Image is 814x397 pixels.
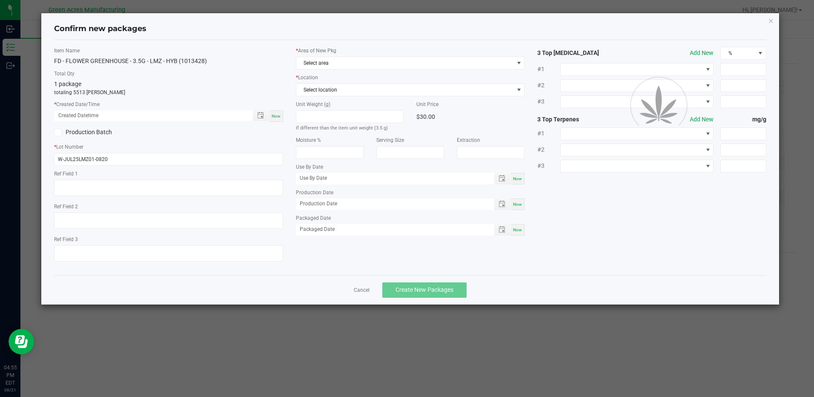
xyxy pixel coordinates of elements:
[494,224,511,236] span: Toggle popup
[494,173,511,184] span: Toggle popup
[296,101,404,108] label: Unit Weight (g)
[296,84,513,96] span: Select location
[54,23,766,35] h4: Confirm new packages
[54,57,283,66] div: FD - FLOWER GREENHOUSE - 3.5G - LMZ - HYB (1013428)
[54,70,283,78] label: Total Qty
[296,173,485,184] input: Use By Date
[560,63,714,76] span: NO DATA FOUND
[54,143,283,151] label: Lot Number
[296,57,525,69] span: NO DATA FOUND
[54,236,283,243] label: Ref Field 3
[382,282,467,298] button: Create New Packages
[296,125,388,131] small: If different than the item unit weight (3.5 g)
[376,136,444,144] label: Serving Size
[296,47,525,55] label: Area of New Pkg
[296,198,485,209] input: Production Date
[690,49,714,58] button: Add New
[54,128,162,137] label: Production Batch
[9,329,34,354] iframe: Resource center
[396,286,453,293] span: Create New Packages
[253,110,269,121] span: Toggle popup
[457,136,525,144] label: Extraction
[296,83,525,96] span: NO DATA FOUND
[272,114,281,118] span: Now
[296,189,525,196] label: Production Date
[416,101,525,108] label: Unit Price
[54,89,283,96] p: totaling 5513 [PERSON_NAME]
[54,110,244,121] input: Created Datetime
[296,163,525,171] label: Use By Date
[296,57,513,69] span: Select area
[354,287,370,294] a: Cancel
[513,202,522,207] span: Now
[296,136,364,144] label: Moisture %
[54,47,283,55] label: Item Name
[296,224,485,235] input: Packaged Date
[296,74,525,81] label: Location
[54,203,283,210] label: Ref Field 2
[537,65,560,74] span: #1
[513,176,522,181] span: Now
[721,47,755,59] span: %
[296,214,525,222] label: Packaged Date
[54,170,283,178] label: Ref Field 1
[494,198,511,210] span: Toggle popup
[416,110,525,123] div: $30.00
[513,227,522,232] span: Now
[54,101,283,108] label: Created Date/Time
[54,81,81,87] span: 1 package
[537,49,629,58] strong: 3 Top [MEDICAL_DATA]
